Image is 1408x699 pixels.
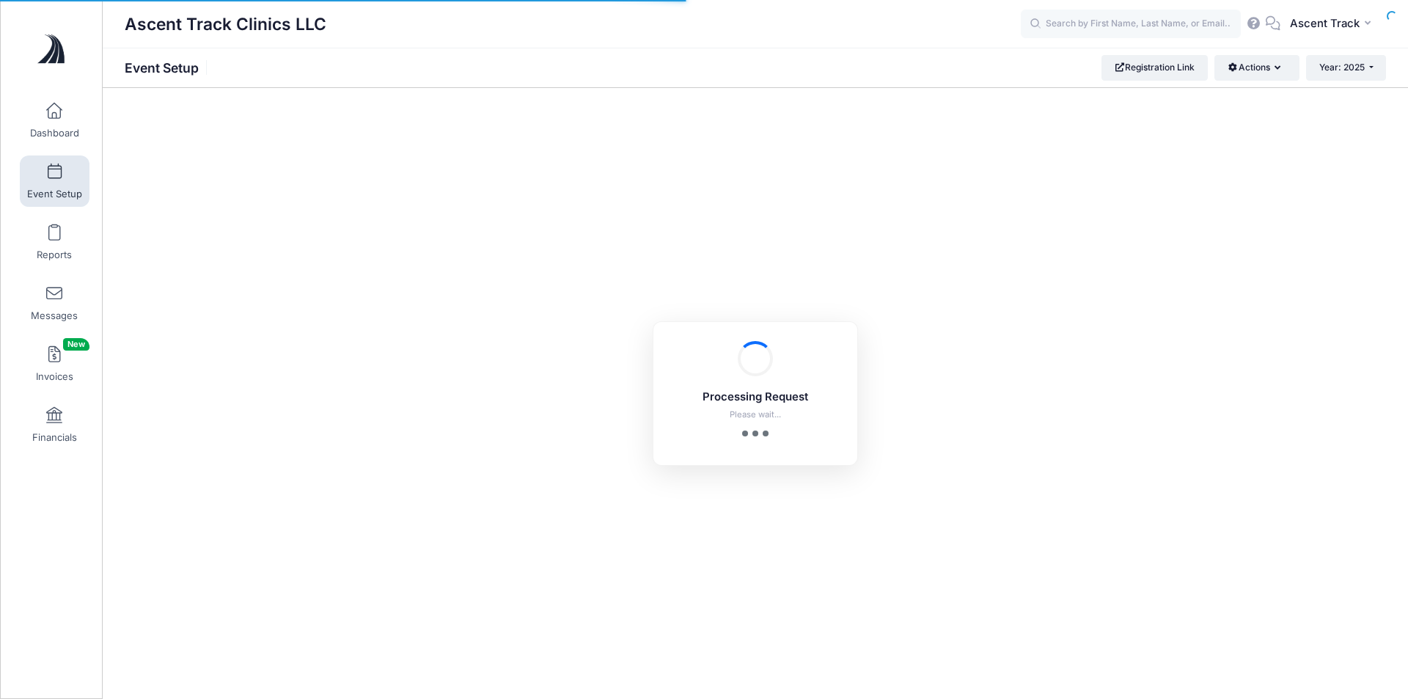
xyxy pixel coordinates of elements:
[1,15,103,85] a: Ascent Track Clinics LLC
[30,127,79,139] span: Dashboard
[1290,15,1360,32] span: Ascent Track
[20,155,89,207] a: Event Setup
[20,216,89,268] a: Reports
[31,310,78,322] span: Messages
[1101,55,1208,80] a: Registration Link
[1214,55,1299,80] button: Actions
[1280,7,1386,41] button: Ascent Track
[32,431,77,444] span: Financials
[20,399,89,450] a: Financials
[25,23,80,78] img: Ascent Track Clinics LLC
[20,95,89,146] a: Dashboard
[125,60,211,76] h1: Event Setup
[125,7,326,41] h1: Ascent Track Clinics LLC
[37,249,72,261] span: Reports
[63,338,89,351] span: New
[1306,55,1386,80] button: Year: 2025
[672,409,838,421] p: Please wait...
[672,391,838,404] h5: Processing Request
[20,338,89,389] a: InvoicesNew
[1021,10,1241,39] input: Search by First Name, Last Name, or Email...
[1319,62,1365,73] span: Year: 2025
[36,370,73,383] span: Invoices
[20,277,89,329] a: Messages
[27,188,82,200] span: Event Setup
